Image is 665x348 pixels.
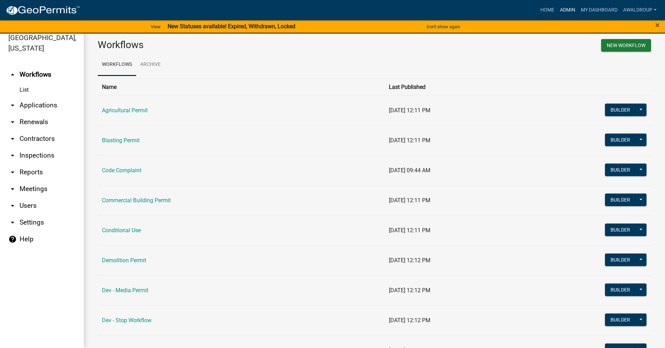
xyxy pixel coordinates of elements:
[389,137,430,144] span: [DATE] 12:11 PM
[655,21,660,29] button: Close
[168,23,295,30] strong: New Statuses available! Expired, Withdrawn, Locked
[605,194,636,206] button: Builder
[605,254,636,266] button: Builder
[605,224,636,236] button: Builder
[102,227,141,234] a: Conditional Use
[424,21,463,32] button: Don't show again
[8,70,17,79] i: arrow_drop_up
[102,137,140,144] a: Blasting Permit
[8,151,17,160] i: arrow_drop_down
[389,317,430,324] span: [DATE] 12:12 PM
[389,197,430,204] span: [DATE] 12:11 PM
[8,185,17,193] i: arrow_drop_down
[389,287,430,294] span: [DATE] 12:12 PM
[601,39,651,52] button: New Workflow
[605,104,636,116] button: Builder
[102,197,171,204] a: Commercial Building Permit
[8,168,17,176] i: arrow_drop_down
[148,21,163,32] a: View
[557,3,578,17] a: Admin
[102,167,141,174] a: Code Complaint
[605,134,636,146] button: Builder
[620,3,659,17] a: awaldroup
[98,78,385,96] th: Name
[538,3,557,17] a: Home
[8,135,17,143] i: arrow_drop_down
[136,54,165,76] a: Archive
[605,283,636,296] button: Builder
[8,101,17,109] i: arrow_drop_down
[655,20,660,30] span: ×
[389,167,430,174] span: [DATE] 09:44 AM
[98,54,136,76] a: Workflows
[98,39,369,51] h3: Workflows
[102,257,146,264] a: Demolition Permit
[102,317,152,324] a: Dev - Stop Workflow
[389,227,430,234] span: [DATE] 12:11 PM
[389,257,430,264] span: [DATE] 12:12 PM
[578,3,620,17] a: My Dashboard
[8,202,17,210] i: arrow_drop_down
[102,107,148,114] a: Agricultural Permit
[389,107,430,114] span: [DATE] 12:11 PM
[605,164,636,176] button: Builder
[8,218,17,227] i: arrow_drop_down
[8,235,17,243] i: help
[605,313,636,326] button: Builder
[385,78,555,96] th: Last Published
[8,118,17,126] i: arrow_drop_down
[102,287,148,294] a: Dev - Media Permit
